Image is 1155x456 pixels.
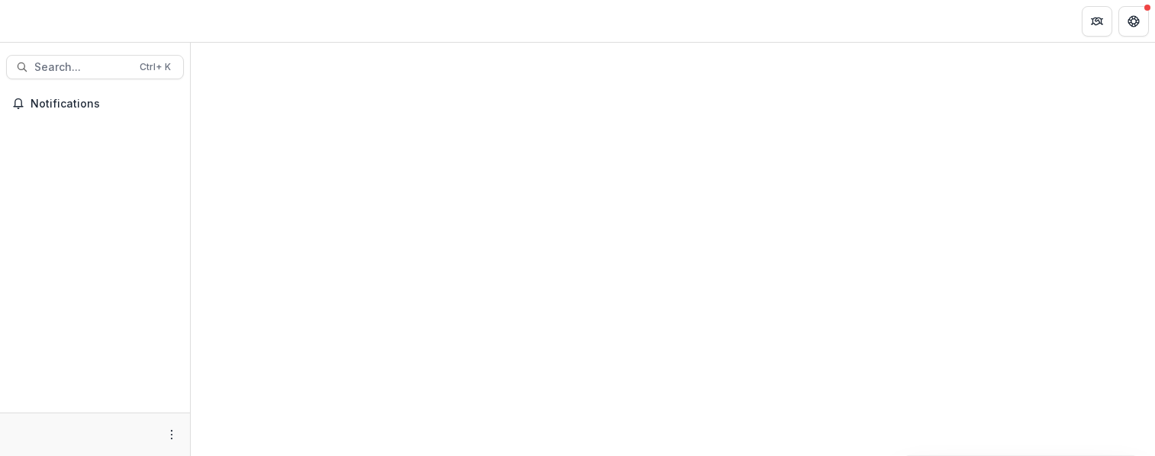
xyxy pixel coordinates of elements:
[197,10,262,32] nav: breadcrumb
[137,59,174,75] div: Ctrl + K
[31,98,178,111] span: Notifications
[34,61,130,74] span: Search...
[1118,6,1149,37] button: Get Help
[6,55,184,79] button: Search...
[1082,6,1112,37] button: Partners
[6,92,184,116] button: Notifications
[162,425,181,444] button: More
